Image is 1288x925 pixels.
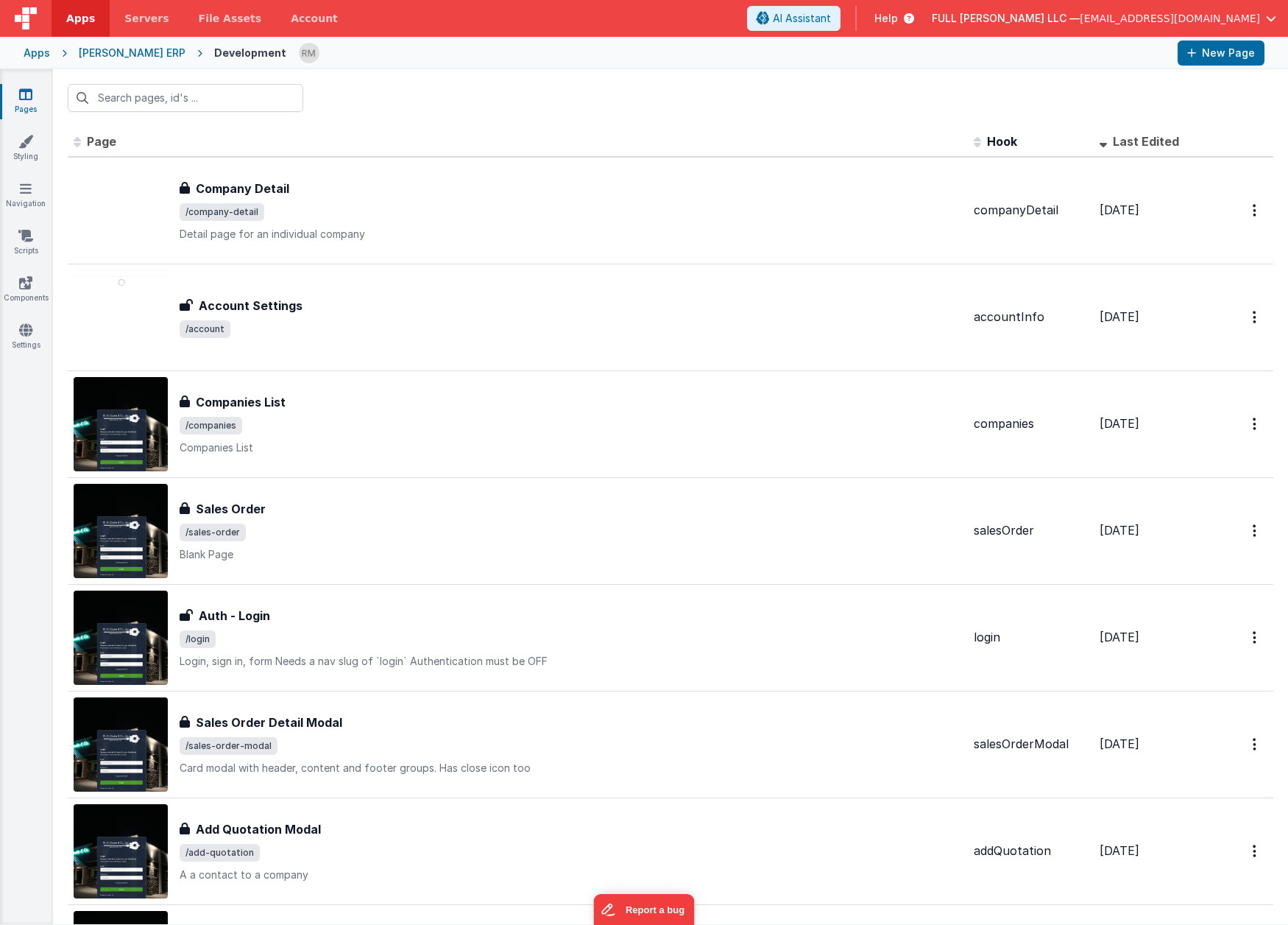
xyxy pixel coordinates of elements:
[974,202,1088,219] div: companyDetail
[1100,523,1139,538] span: [DATE]
[1100,203,1139,217] span: [DATE]
[180,737,277,755] span: /sales-order-modal
[196,820,321,838] h3: Add Quotation Modal
[1080,11,1260,26] span: [EMAIL_ADDRESS][DOMAIN_NAME]
[180,547,962,562] p: Blank Page
[196,180,289,197] h3: Company Detail
[87,134,116,149] span: Page
[1244,729,1267,759] button: Options
[1178,41,1264,66] button: New Page
[68,84,303,112] input: Search pages, id's ...
[66,11,95,26] span: Apps
[974,522,1088,539] div: salesOrder
[974,629,1088,646] div: login
[180,320,230,338] span: /account
[1244,302,1267,332] button: Options
[196,393,286,411] h3: Companies List
[1100,309,1139,324] span: [DATE]
[196,500,266,518] h3: Sales Order
[180,868,962,882] p: A a contact to a company
[199,11,262,26] span: File Assets
[124,11,169,26] span: Servers
[199,297,302,314] h3: Account Settings
[299,43,319,63] img: b13c88abc1fc393ceceb84a58fc04ef4
[1100,843,1139,858] span: [DATE]
[1244,409,1267,439] button: Options
[180,440,962,455] p: Companies List
[180,203,264,221] span: /company-detail
[974,309,1088,326] div: accountInfo
[214,46,286,60] div: Development
[747,6,841,31] button: AI Assistant
[874,11,898,26] span: Help
[199,607,270,625] h3: Auth - Login
[79,46,185,60] div: [PERSON_NAME] ERP
[974,415,1088,432] div: companies
[974,736,1088,753] div: salesOrderModal
[24,46,50,60] div: Apps
[1244,195,1267,225] button: Options
[180,761,962,775] p: Card modal with header, content and footer groups. Has close icon too
[932,11,1276,26] button: FULL [PERSON_NAME] LLC — [EMAIL_ADDRESS][DOMAIN_NAME]
[196,714,342,731] h3: Sales Order Detail Modal
[1113,134,1179,149] span: Last Edited
[1100,736,1139,751] span: [DATE]
[1100,630,1139,644] span: [DATE]
[1244,836,1267,866] button: Options
[180,654,962,669] p: Login, sign in, form Needs a nav slug of `login` Authentication must be OFF
[987,134,1017,149] span: Hook
[1244,516,1267,546] button: Options
[180,227,962,242] p: Detail page for an individual company
[932,11,1080,26] span: FULL [PERSON_NAME] LLC —
[773,11,831,26] span: AI Assistant
[1100,416,1139,431] span: [DATE]
[180,630,216,648] span: /login
[974,843,1088,859] div: addQuotation
[1244,622,1267,653] button: Options
[594,894,695,925] iframe: Marker.io feedback button
[180,524,246,541] span: /sales-order
[180,417,242,435] span: /companies
[180,844,260,862] span: /add-quotation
